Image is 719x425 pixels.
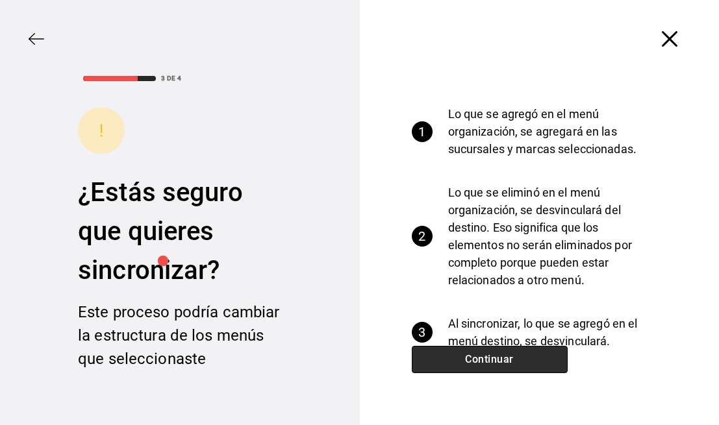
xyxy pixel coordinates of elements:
[412,346,568,373] button: Continuar
[78,173,282,290] div: ¿Estás seguro que quieres sincronizar?
[412,121,433,142] div: 1
[412,322,433,343] div: 3
[448,315,657,350] p: Al sincronizar, lo que se agregó en el menú destino, se desvinculará.
[412,226,433,247] div: 2
[448,105,657,158] p: Lo que se agregó en el menú organización, se agregará en las sucursales y marcas seleccionadas.
[161,73,181,83] div: 3 DE 4
[448,184,657,289] p: Lo que se eliminó en el menú organización, se desvinculará del destino. Eso significa que los ele...
[78,300,282,370] div: Este proceso podría cambiar la estructura de los menús que seleccionaste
